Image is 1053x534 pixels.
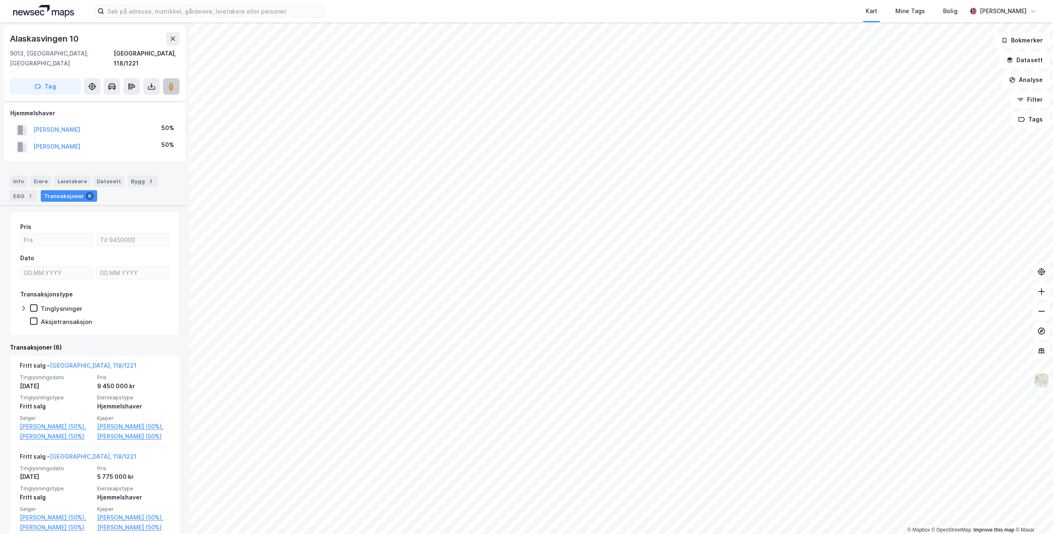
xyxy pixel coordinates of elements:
[86,192,94,200] div: 6
[97,465,170,472] span: Pris
[20,374,92,381] span: Tinglysningsdato
[104,5,324,17] input: Søk på adresse, matrikkel, gårdeiere, leietakere eller personer
[943,6,957,16] div: Bolig
[41,305,82,312] div: Tinglysninger
[161,140,174,150] div: 50%
[10,108,179,118] div: Hjemmelshaver
[50,362,136,369] a: [GEOGRAPHIC_DATA], 118/1221
[41,190,97,202] div: Transaksjoner
[20,381,92,391] div: [DATE]
[20,472,92,482] div: [DATE]
[994,32,1050,49] button: Bokmerker
[21,267,93,279] input: DD.MM.YYYY
[97,394,170,401] span: Eierskapstype
[97,401,170,411] div: Hjemmelshaver
[161,123,174,133] div: 50%
[20,253,34,263] div: Dato
[20,465,92,472] span: Tinglysningsdato
[20,222,31,232] div: Pris
[147,177,155,185] div: 2
[97,506,170,513] span: Kjøper
[20,522,92,532] a: [PERSON_NAME] (50%)
[10,190,37,202] div: ESG
[97,522,170,532] a: [PERSON_NAME] (50%)
[21,234,93,246] input: Fra
[1011,111,1050,128] button: Tags
[1034,373,1049,388] img: Z
[10,175,27,187] div: Info
[10,49,114,68] div: 9013, [GEOGRAPHIC_DATA], [GEOGRAPHIC_DATA]
[20,452,136,465] div: Fritt salg -
[895,6,925,16] div: Mine Tags
[20,513,92,522] a: [PERSON_NAME] (50%),
[20,415,92,422] span: Selger
[114,49,179,68] div: [GEOGRAPHIC_DATA], 118/1221
[93,175,124,187] div: Datasett
[20,361,136,374] div: Fritt salg -
[97,267,169,279] input: DD.MM.YYYY
[13,5,74,17] img: logo.a4113a55bc3d86da70a041830d287a7e.svg
[26,192,34,200] div: 1
[50,453,136,460] a: [GEOGRAPHIC_DATA], 118/1221
[866,6,877,16] div: Kart
[20,431,92,441] a: [PERSON_NAME] (50%)
[97,485,170,492] span: Eierskapstype
[10,343,179,352] div: Transaksjoner (6)
[20,401,92,411] div: Fritt salg
[20,506,92,513] span: Selger
[10,78,81,95] button: Tag
[974,527,1014,533] a: Improve this map
[10,32,80,45] div: Alaskasvingen 10
[97,415,170,422] span: Kjøper
[1002,72,1050,88] button: Analyse
[97,513,170,522] a: [PERSON_NAME] (50%),
[1010,91,1050,108] button: Filter
[97,492,170,502] div: Hjemmelshaver
[97,422,170,431] a: [PERSON_NAME] (50%),
[907,527,930,533] a: Mapbox
[41,318,92,326] div: Aksjetransaksjon
[980,6,1027,16] div: [PERSON_NAME]
[97,234,169,246] input: Til 9450000
[1012,494,1053,534] iframe: Chat Widget
[20,485,92,492] span: Tinglysningstype
[20,422,92,431] a: [PERSON_NAME] (50%),
[97,381,170,391] div: 9 450 000 kr
[97,431,170,441] a: [PERSON_NAME] (50%)
[20,492,92,502] div: Fritt salg
[54,175,90,187] div: Leietakere
[97,472,170,482] div: 5 775 000 kr
[999,52,1050,68] button: Datasett
[20,289,73,299] div: Transaksjonstype
[30,175,51,187] div: Eiere
[128,175,158,187] div: Bygg
[20,394,92,401] span: Tinglysningstype
[97,374,170,381] span: Pris
[1012,494,1053,534] div: Kontrollprogram for chat
[932,527,971,533] a: OpenStreetMap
